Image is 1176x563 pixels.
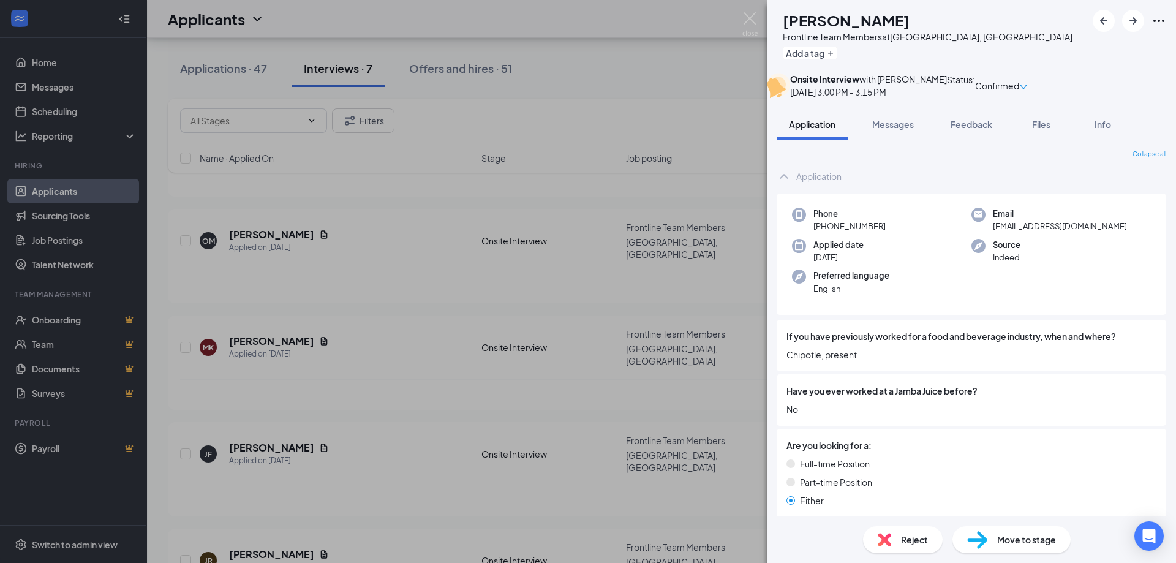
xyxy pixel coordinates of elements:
div: Application [796,170,842,183]
span: Reject [901,533,928,546]
span: If you have previously worked for a food and beverage industry, when and where? [786,330,1116,343]
b: Onsite Interview [790,74,859,85]
span: English [813,282,889,295]
span: Source [993,239,1020,251]
span: Feedback [951,119,992,130]
span: Confirmed [975,79,1019,93]
span: No [786,402,1156,416]
span: Are you looking for a: [786,439,872,452]
span: Info [1095,119,1111,130]
svg: Plus [827,50,834,57]
button: PlusAdd a tag [783,47,837,59]
span: Preferred language [813,270,889,282]
div: Open Intercom Messenger [1134,521,1164,551]
button: ArrowLeftNew [1093,10,1115,32]
span: Part-time Position [800,475,872,489]
span: down [1019,83,1028,91]
div: Status : [947,73,975,99]
svg: ArrowRight [1126,13,1140,28]
span: Messages [872,119,914,130]
span: Collapse all [1133,149,1166,159]
span: Move to stage [997,533,1056,546]
svg: ChevronUp [777,169,791,184]
svg: Ellipses [1151,13,1166,28]
h1: [PERSON_NAME] [783,10,910,31]
span: [EMAIL_ADDRESS][DOMAIN_NAME] [993,220,1127,232]
span: Either [800,494,824,507]
button: ArrowRight [1122,10,1144,32]
svg: ArrowLeftNew [1096,13,1111,28]
div: with [PERSON_NAME] [790,73,947,85]
span: Files [1032,119,1050,130]
span: Chipotle, present [786,348,1156,361]
span: Application [789,119,835,130]
span: Have you ever worked at a Jamba Juice before? [786,384,978,398]
span: Phone [813,208,886,220]
span: Applied date [813,239,864,251]
span: Full-time Position [800,457,870,470]
span: Indeed [993,251,1020,263]
div: [DATE] 3:00 PM - 3:15 PM [790,85,947,99]
span: Email [993,208,1127,220]
span: [PHONE_NUMBER] [813,220,886,232]
div: Frontline Team Members at [GEOGRAPHIC_DATA], [GEOGRAPHIC_DATA] [783,31,1072,43]
span: [DATE] [813,251,864,263]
